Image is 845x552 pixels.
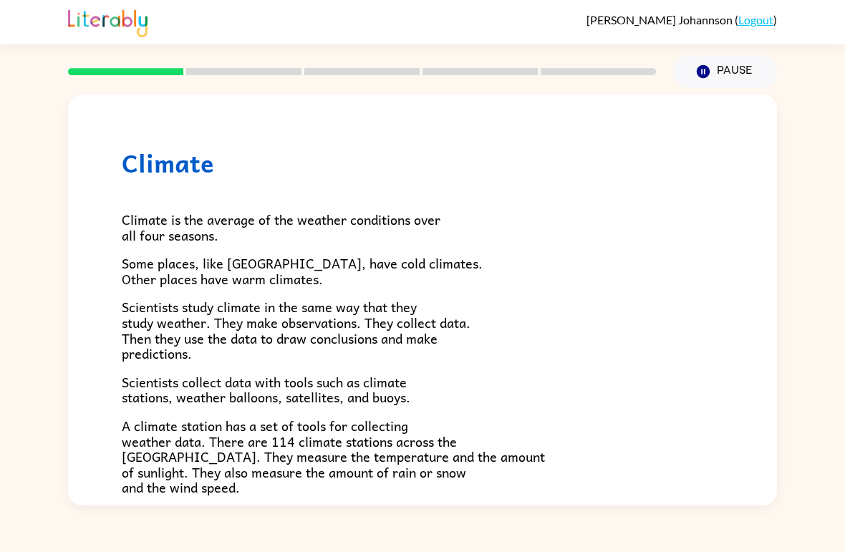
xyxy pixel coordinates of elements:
span: Scientists collect data with tools such as climate stations, weather balloons, satellites, and bu... [122,372,410,408]
span: [PERSON_NAME] Johannson [586,13,735,26]
span: Some places, like [GEOGRAPHIC_DATA], have cold climates. Other places have warm climates. [122,253,483,289]
div: ( ) [586,13,777,26]
span: Climate is the average of the weather conditions over all four seasons. [122,209,440,246]
img: Literably [68,6,148,37]
button: Pause [673,55,777,88]
a: Logout [738,13,773,26]
h1: Climate [122,148,723,178]
span: Scientists study climate in the same way that they study weather. They make observations. They co... [122,296,470,364]
span: A climate station has a set of tools for collecting weather data. There are 114 climate stations ... [122,415,545,498]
